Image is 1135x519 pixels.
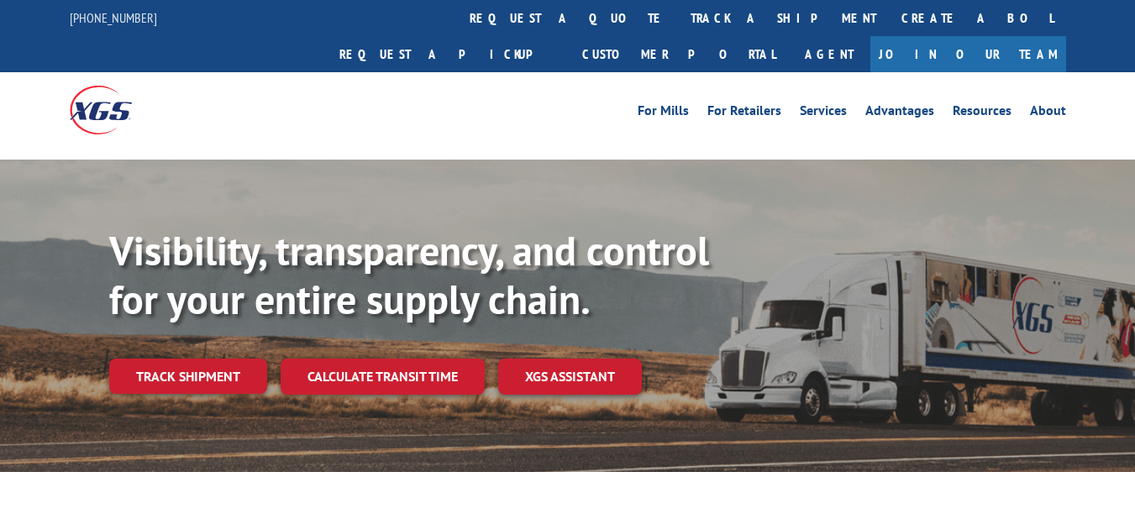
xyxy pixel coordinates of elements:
[707,104,781,123] a: For Retailers
[953,104,1012,123] a: Resources
[800,104,847,123] a: Services
[281,359,485,395] a: Calculate transit time
[109,224,709,325] b: Visibility, transparency, and control for your entire supply chain.
[109,359,267,394] a: Track shipment
[1030,104,1066,123] a: About
[70,9,157,26] a: [PHONE_NUMBER]
[865,104,934,123] a: Advantages
[638,104,689,123] a: For Mills
[570,36,788,72] a: Customer Portal
[788,36,870,72] a: Agent
[327,36,570,72] a: Request a pickup
[870,36,1066,72] a: Join Our Team
[498,359,642,395] a: XGS ASSISTANT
